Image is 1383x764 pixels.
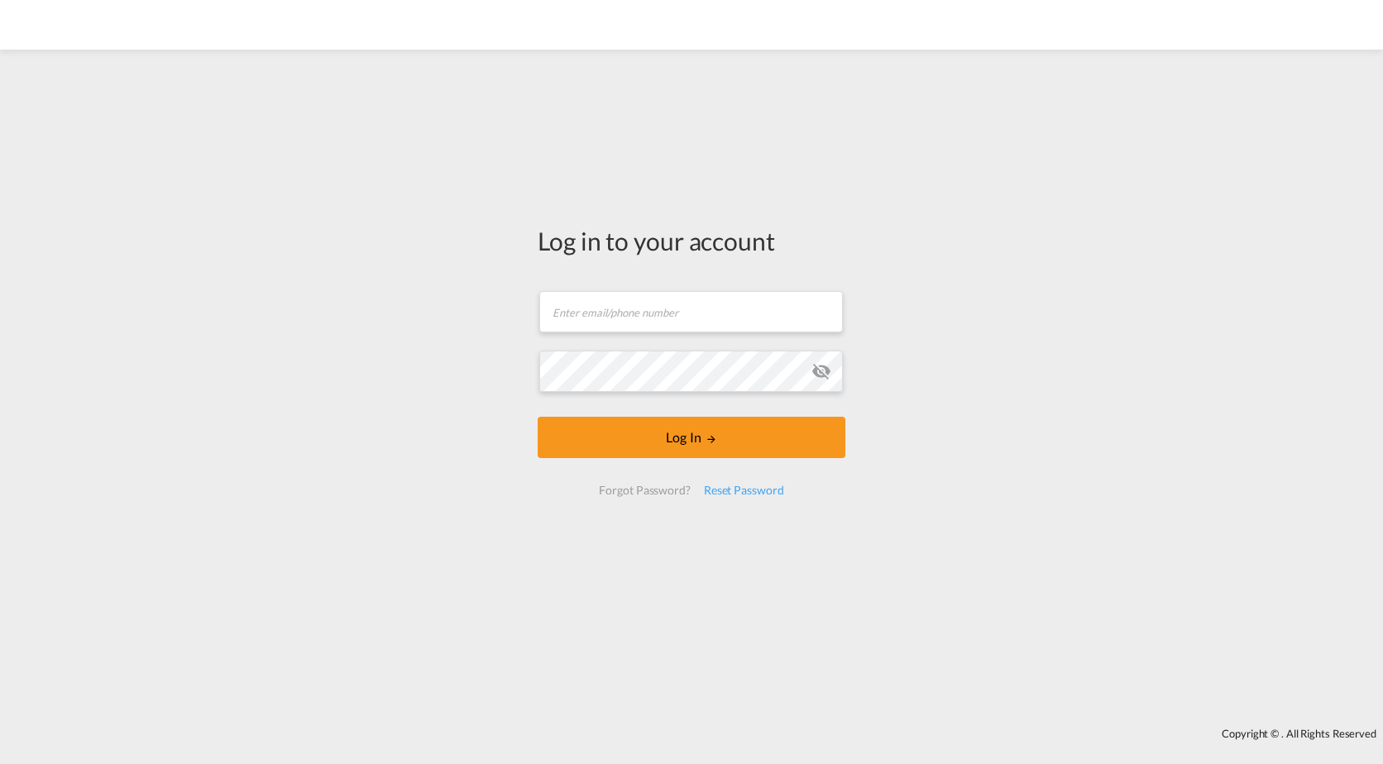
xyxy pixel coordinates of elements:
input: Enter email/phone number [539,291,843,332]
button: LOGIN [538,417,845,458]
div: Reset Password [697,475,791,505]
div: Forgot Password? [592,475,696,505]
md-icon: icon-eye-off [811,361,831,381]
div: Log in to your account [538,223,845,258]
